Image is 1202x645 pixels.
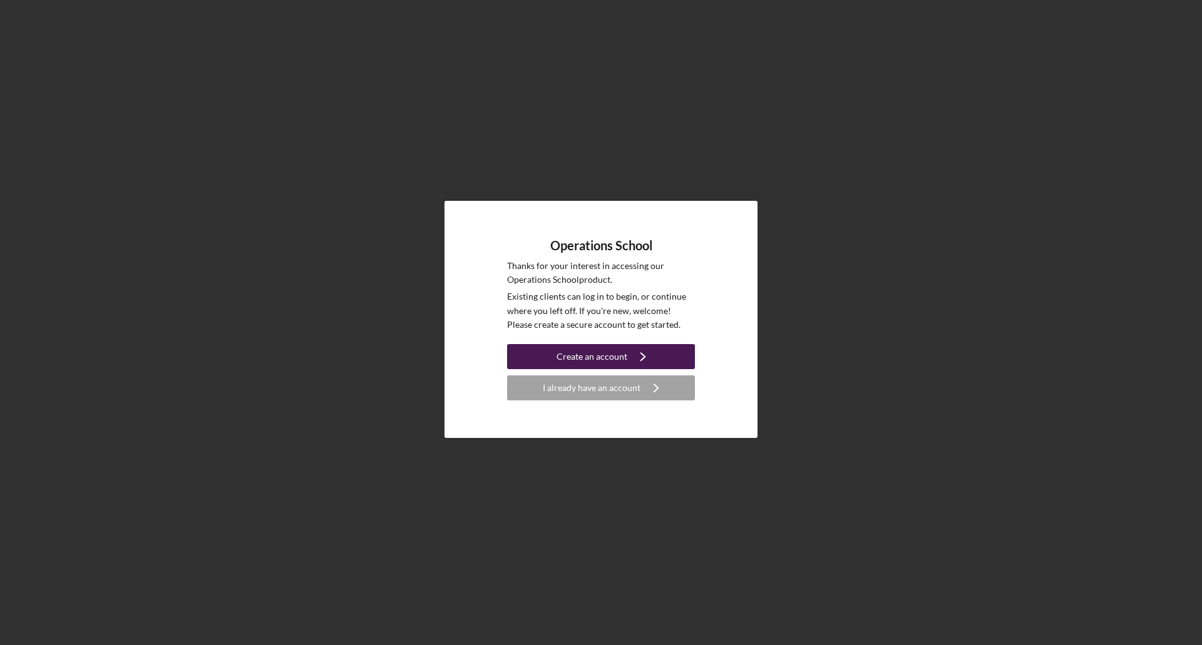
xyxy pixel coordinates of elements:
[507,344,695,369] button: Create an account
[507,344,695,372] a: Create an account
[543,375,640,400] div: I already have an account
[550,238,652,253] h4: Operations School
[507,375,695,400] button: I already have an account
[507,259,695,287] p: Thanks for your interest in accessing our Operations School product.
[507,290,695,332] p: Existing clients can log in to begin, or continue where you left off. If you're new, welcome! Ple...
[557,344,627,369] div: Create an account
